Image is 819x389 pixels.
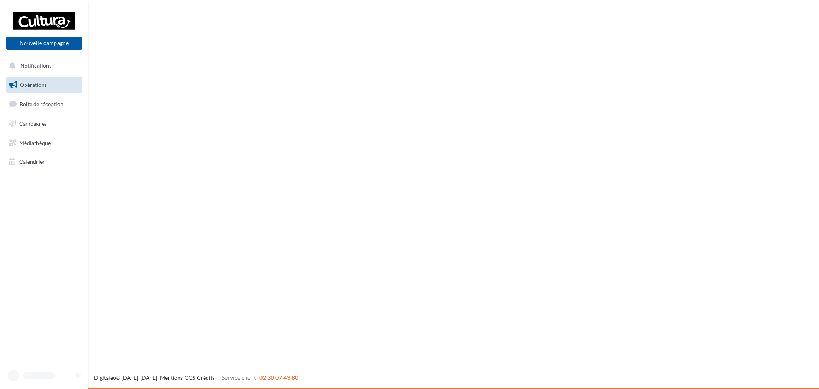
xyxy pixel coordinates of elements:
[20,62,51,69] span: Notifications
[222,374,256,381] span: Service client
[5,77,84,93] a: Opérations
[19,158,45,165] span: Calendrier
[20,81,47,88] span: Opérations
[5,154,84,170] a: Calendrier
[94,374,116,381] a: Digitaleo
[94,374,298,381] span: © [DATE]-[DATE] - - -
[160,374,183,381] a: Mentions
[5,135,84,151] a: Médiathèque
[197,374,215,381] a: Crédits
[6,37,82,50] button: Nouvelle campagne
[5,116,84,132] a: Campagnes
[19,120,47,127] span: Campagnes
[185,374,195,381] a: CGS
[259,374,298,381] span: 02 30 07 43 80
[20,101,63,107] span: Boîte de réception
[19,139,51,146] span: Médiathèque
[5,58,81,74] button: Notifications
[5,96,84,112] a: Boîte de réception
